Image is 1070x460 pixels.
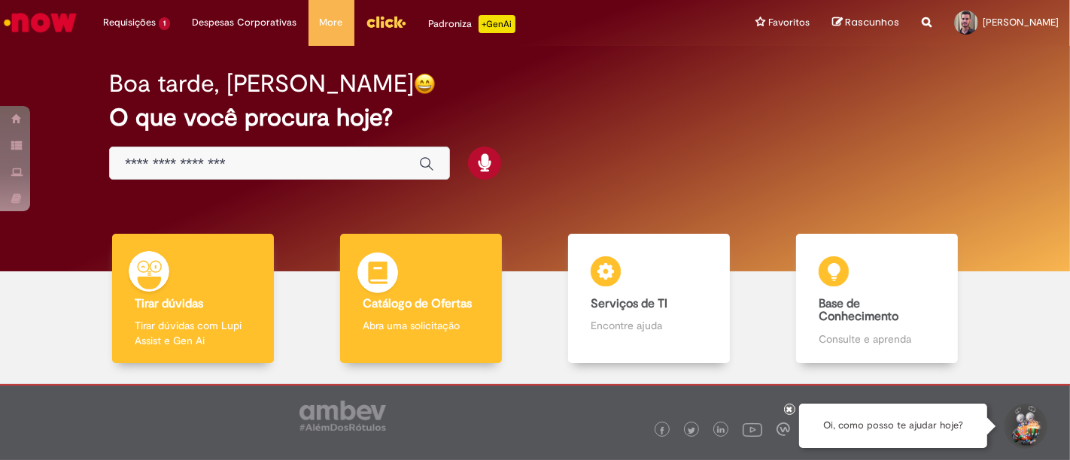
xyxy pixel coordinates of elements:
span: Despesas Corporativas [193,15,297,30]
p: Consulte e aprenda [819,331,935,347]
span: [PERSON_NAME] [983,16,1059,29]
h2: Boa tarde, [PERSON_NAME] [109,71,414,97]
img: logo_footer_facebook.png [658,427,666,434]
div: Oi, como posso te ajudar hoje? [799,404,987,448]
p: Tirar dúvidas com Lupi Assist e Gen Ai [135,318,251,348]
span: Rascunhos [845,15,899,29]
div: Padroniza [429,15,515,33]
p: +GenAi [479,15,515,33]
img: logo_footer_workplace.png [777,422,790,436]
b: Serviços de TI [591,296,667,311]
img: click_logo_yellow_360x200.png [366,11,406,33]
h2: O que você procura hoje? [109,104,961,131]
a: Tirar dúvidas Tirar dúvidas com Lupi Assist e Gen Ai [79,234,307,364]
span: Requisições [103,15,156,30]
b: Tirar dúvidas [135,296,203,311]
img: happy-face.png [414,73,436,95]
img: logo_footer_youtube.png [743,419,762,439]
img: ServiceNow [2,8,79,38]
p: Encontre ajuda [591,318,707,333]
img: logo_footer_linkedin.png [717,426,725,435]
button: Iniciar Conversa de Suporte [1002,404,1047,449]
a: Catálogo de Ofertas Abra uma solicitação [307,234,535,364]
a: Base de Conhecimento Consulte e aprenda [763,234,991,364]
span: Favoritos [768,15,810,30]
img: logo_footer_ambev_rotulo_gray.png [299,401,386,431]
p: Abra uma solicitação [363,318,479,333]
img: logo_footer_twitter.png [688,427,695,434]
span: 1 [159,17,170,30]
a: Rascunhos [832,16,899,30]
a: Serviços de TI Encontre ajuda [535,234,763,364]
b: Base de Conhecimento [819,296,898,325]
b: Catálogo de Ofertas [363,296,472,311]
span: More [320,15,343,30]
